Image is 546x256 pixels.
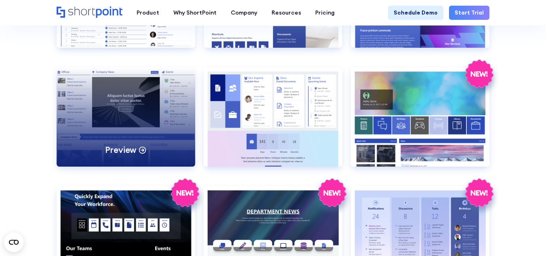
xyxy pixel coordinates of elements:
div: Widget de chat [506,217,546,256]
div: Resources [272,8,301,17]
a: HR 3 [204,68,342,178]
p: Preview [105,144,137,155]
div: Why ShortPoint [173,8,217,17]
div: Company [231,8,257,17]
a: Product [129,6,166,20]
a: Company [223,6,264,20]
a: Why ShortPoint [166,6,223,20]
a: Schedule Demo [388,6,443,20]
a: Resources [264,6,308,20]
iframe: Chat Widget [506,217,546,256]
a: Pricing [308,6,342,20]
div: Product [137,8,159,17]
a: HR 2Preview [57,68,195,178]
a: HR 4 [351,68,489,178]
div: Pricing [315,8,335,17]
a: Home [57,6,122,19]
a: Start Trial [449,6,489,20]
button: Open CMP widget [4,233,23,252]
